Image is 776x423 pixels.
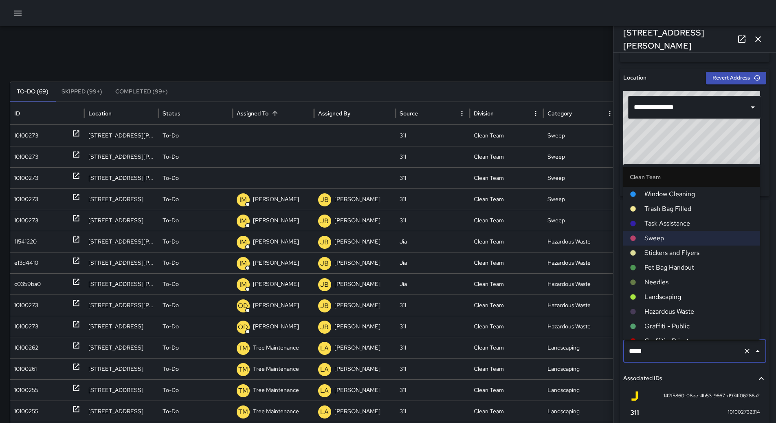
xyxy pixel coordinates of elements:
[396,167,470,188] div: 311
[396,252,470,273] div: Jia
[238,407,248,417] p: TM
[543,316,618,337] div: Hazardous Waste
[644,248,754,258] span: Stickers and Flyers
[334,252,380,273] p: [PERSON_NAME]
[84,167,158,188] div: 501 Van Ness Avenue
[543,273,618,295] div: Hazardous Waste
[334,359,380,379] p: [PERSON_NAME]
[84,316,158,337] div: 575 Polk Street
[14,146,38,167] div: 10100273
[14,189,38,210] div: 10100273
[396,273,470,295] div: Jia
[84,358,158,379] div: 98 Franklin Street
[334,316,380,337] p: [PERSON_NAME]
[55,82,109,102] button: Skipped (99+)
[470,231,544,252] div: Clean Team
[14,359,37,379] div: 10100261
[84,146,158,167] div: 590 Van Ness Avenue
[14,231,37,252] div: f1541220
[334,337,380,358] p: [PERSON_NAME]
[644,189,754,199] span: Window Cleaning
[14,168,38,188] div: 10100273
[470,252,544,273] div: Clean Team
[84,273,158,295] div: 580 Mcallister Street
[644,263,754,272] span: Pet Bag Handout
[253,295,299,316] p: [PERSON_NAME]
[163,210,179,231] p: To-Do
[334,210,380,231] p: [PERSON_NAME]
[163,168,179,188] p: To-Do
[400,110,418,117] div: Source
[84,401,158,422] div: 1670 Market Street
[470,188,544,210] div: Clean Team
[84,210,158,231] div: 675 Golden Gate Avenue
[253,252,299,273] p: [PERSON_NAME]
[334,295,380,316] p: [PERSON_NAME]
[470,316,544,337] div: Clean Team
[396,358,470,379] div: 311
[320,195,329,205] p: JB
[470,295,544,316] div: Clean Team
[470,358,544,379] div: Clean Team
[470,379,544,401] div: Clean Team
[163,125,179,146] p: To-Do
[238,322,248,332] p: OD
[334,274,380,295] p: [PERSON_NAME]
[163,231,179,252] p: To-Do
[396,379,470,401] div: 311
[253,316,299,337] p: [PERSON_NAME]
[543,337,618,358] div: Landscaping
[644,321,754,331] span: Graffiti - Public
[14,110,20,117] div: ID
[253,337,299,358] p: Tree Maintenance
[253,401,299,422] p: Tree Maintenance
[320,301,329,311] p: JB
[240,280,247,290] p: IM
[163,295,179,316] p: To-Do
[334,231,380,252] p: [PERSON_NAME]
[543,188,618,210] div: Sweep
[543,231,618,252] div: Hazardous Waste
[84,231,158,252] div: 540 Mcallister Street
[14,380,38,401] div: 10100255
[644,204,754,214] span: Trash Bag Filled
[543,358,618,379] div: Landscaping
[320,322,329,332] p: JB
[84,337,158,358] div: 18 10th Street
[238,301,248,311] p: OD
[644,336,754,346] span: Graffiti - Private
[644,219,754,228] span: Task Assistance
[163,316,179,337] p: To-Do
[109,82,174,102] button: Completed (99+)
[396,125,470,146] div: 311
[84,125,158,146] div: 30 Larkin Street
[543,167,618,188] div: Sweep
[396,401,470,422] div: 311
[456,108,468,119] button: Source column menu
[470,337,544,358] div: Clean Team
[253,380,299,401] p: Tree Maintenance
[320,259,329,268] p: JB
[10,82,55,102] button: To-Do (69)
[163,146,179,167] p: To-Do
[543,379,618,401] div: Landscaping
[644,307,754,317] span: Hazardous Waste
[163,380,179,401] p: To-Do
[163,252,179,273] p: To-Do
[14,252,38,273] div: e13d4410
[644,233,754,243] span: Sweep
[543,295,618,316] div: Hazardous Waste
[604,108,616,119] button: Category column menu
[320,237,329,247] p: JB
[470,401,544,422] div: Clean Team
[543,125,618,146] div: Sweep
[237,110,268,117] div: Assigned To
[396,146,470,167] div: 311
[543,401,618,422] div: Landscaping
[88,110,112,117] div: Location
[253,274,299,295] p: [PERSON_NAME]
[320,365,329,374] p: LA
[644,292,754,302] span: Landscaping
[14,274,41,295] div: c0359ba0
[543,146,618,167] div: Sweep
